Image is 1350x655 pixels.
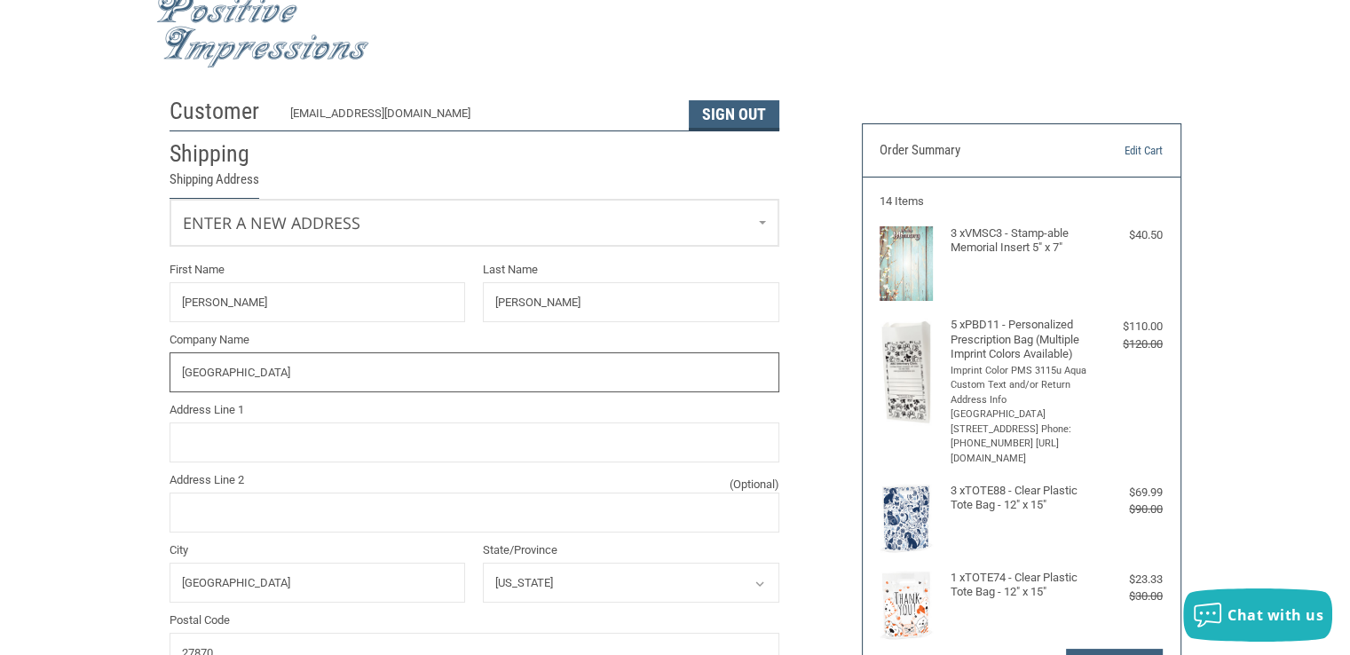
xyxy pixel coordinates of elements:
[730,476,779,493] small: (Optional)
[1092,484,1163,501] div: $69.99
[951,378,1088,466] li: Custom Text and/or Return Address Info [GEOGRAPHIC_DATA] [STREET_ADDRESS] Phone: [PHONE_NUMBER] [...
[170,471,779,489] label: Address Line 2
[290,105,671,130] div: [EMAIL_ADDRESS][DOMAIN_NAME]
[951,318,1088,361] h4: 5 x PBD11 - Personalized Prescription Bag (Multiple Imprint Colors Available)
[951,364,1088,379] li: Imprint Color PMS 3115u Aqua
[1072,142,1163,160] a: Edit Cart
[1092,226,1163,244] div: $40.50
[951,571,1088,600] h4: 1 x TOTE74 - Clear Plastic Tote Bag - 12" x 15"
[183,212,360,233] span: Enter a new address
[1183,588,1332,642] button: Chat with us
[880,142,1072,160] h3: Order Summary
[170,139,273,169] h2: Shipping
[880,194,1163,209] h3: 14 Items
[170,200,778,246] a: Enter or select a different address
[170,331,779,349] label: Company Name
[1228,605,1323,625] span: Chat with us
[170,401,779,419] label: Address Line 1
[483,541,779,559] label: State/Province
[1092,588,1163,605] div: $30.00
[170,97,273,126] h2: Customer
[951,484,1088,513] h4: 3 x TOTE88 - Clear Plastic Tote Bag - 12" x 15"
[170,612,779,629] label: Postal Code
[1092,501,1163,518] div: $90.00
[170,261,466,279] label: First Name
[170,541,466,559] label: City
[951,226,1088,256] h4: 3 x VMSC3 - Stamp-able Memorial Insert 5" x 7"
[170,170,259,199] legend: Shipping Address
[1092,318,1163,335] div: $110.00
[483,261,779,279] label: Last Name
[1092,571,1163,588] div: $23.33
[689,100,779,130] button: Sign Out
[1092,335,1163,353] div: $120.00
